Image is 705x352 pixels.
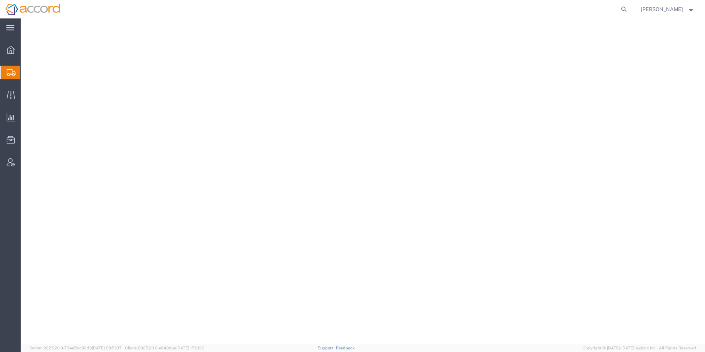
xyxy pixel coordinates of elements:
[5,4,60,15] img: logo
[176,346,204,350] span: [DATE] 17:21:12
[583,345,696,351] span: Copyright © [DATE]-[DATE] Agistix Inc., All Rights Reserved
[29,346,122,350] span: Server: 2025.20.0-734e5bc92d9
[92,346,122,350] span: [DATE] 09:51:07
[336,346,355,350] a: Feedback
[125,346,204,350] span: Client: 2025.20.0-e640dba
[21,18,705,344] iframe: FS Legacy Container
[641,5,683,13] span: Lauren Pederson
[318,346,336,350] a: Support
[640,5,695,14] button: [PERSON_NAME]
